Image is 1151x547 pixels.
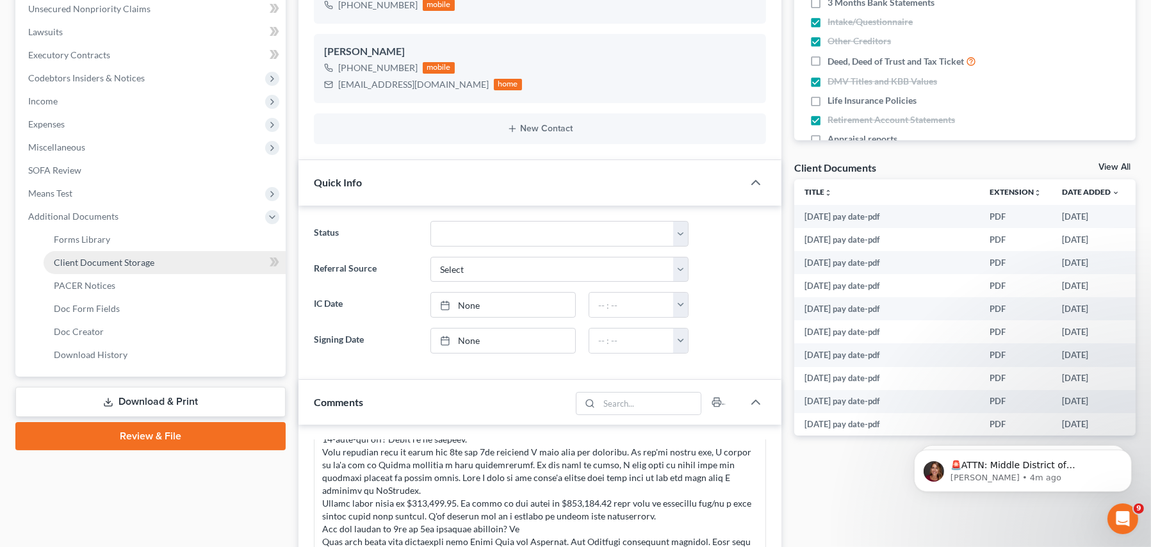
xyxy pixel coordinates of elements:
a: None [431,329,575,353]
a: Doc Creator [44,320,286,343]
div: [PERSON_NAME] [324,44,756,60]
span: Appraisal reports [828,133,897,145]
span: Deed, Deed of Trust and Tax Ticket [828,55,964,68]
td: [DATE] [1052,297,1130,320]
div: Client Documents [794,161,876,174]
span: Additional Documents [28,211,118,222]
input: -- : -- [589,293,674,317]
span: Income [28,95,58,106]
a: View All [1098,163,1131,172]
td: PDF [979,274,1052,297]
span: DMV Titles and KBB Values [828,75,937,88]
div: [PHONE_NUMBER] [338,61,418,74]
td: PDF [979,228,1052,251]
a: Date Added expand_more [1062,187,1120,197]
a: Forms Library [44,228,286,251]
div: mobile [423,62,455,74]
span: SOFA Review [28,165,81,176]
td: [DATE] [1052,228,1130,251]
a: SOFA Review [18,159,286,182]
td: [DATE] pay date-pdf [794,205,979,228]
iframe: Intercom live chat [1107,503,1138,534]
span: Unsecured Nonpriority Claims [28,3,151,14]
td: [DATE] [1052,413,1130,436]
a: Titleunfold_more [804,187,832,197]
td: [DATE] [1052,390,1130,413]
i: unfold_more [1034,189,1041,197]
a: Executory Contracts [18,44,286,67]
label: IC Date [307,292,423,318]
td: [DATE] [1052,251,1130,274]
i: unfold_more [824,189,832,197]
td: PDF [979,297,1052,320]
td: [DATE] [1052,205,1130,228]
a: Download & Print [15,387,286,417]
span: Intake/Questionnaire [828,15,913,28]
span: Retirement Account Statements [828,113,955,126]
a: None [431,293,575,317]
i: expand_more [1112,189,1120,197]
td: [DATE] pay date-pdf [794,343,979,366]
td: [DATE] [1052,274,1130,297]
input: -- : -- [589,329,674,353]
span: Client Document Storage [54,257,154,268]
td: [DATE] pay date-pdf [794,297,979,320]
span: 9 [1134,503,1144,514]
label: Signing Date [307,328,423,354]
a: Download History [44,343,286,366]
a: Lawsuits [18,20,286,44]
div: [EMAIL_ADDRESS][DOMAIN_NAME] [338,78,489,91]
span: Means Test [28,188,72,199]
td: [DATE] pay date-pdf [794,413,979,436]
span: Comments [314,396,363,408]
input: Search... [600,393,701,414]
span: Executory Contracts [28,49,110,60]
a: Client Document Storage [44,251,286,274]
span: Codebtors Insiders & Notices [28,72,145,83]
td: PDF [979,205,1052,228]
span: Miscellaneous [28,142,85,152]
td: [DATE] [1052,343,1130,366]
td: [DATE] pay date-pdf [794,320,979,343]
td: PDF [979,413,1052,436]
a: PACER Notices [44,274,286,297]
span: Doc Form Fields [54,303,120,314]
td: PDF [979,343,1052,366]
td: [DATE] pay date-pdf [794,228,979,251]
td: PDF [979,251,1052,274]
label: Status [307,221,423,247]
label: Referral Source [307,257,423,282]
td: PDF [979,320,1052,343]
td: PDF [979,390,1052,413]
a: Extensionunfold_more [990,187,1041,197]
span: Other Creditors [828,35,891,47]
span: Download History [54,349,127,360]
td: PDF [979,367,1052,390]
span: Doc Creator [54,326,104,337]
span: Life Insurance Policies [828,94,917,107]
iframe: Intercom notifications message [895,423,1151,512]
span: Lawsuits [28,26,63,37]
div: home [494,79,522,90]
td: [DATE] pay date-pdf [794,251,979,274]
span: Forms Library [54,234,110,245]
td: [DATE] pay date-pdf [794,367,979,390]
span: PACER Notices [54,280,115,291]
td: [DATE] pay date-pdf [794,390,979,413]
td: [DATE] [1052,367,1130,390]
td: [DATE] [1052,320,1130,343]
button: New Contact [324,124,756,134]
td: [DATE] pay date-pdf [794,274,979,297]
span: Expenses [28,118,65,129]
a: Doc Form Fields [44,297,286,320]
a: Review & File [15,422,286,450]
span: Quick Info [314,176,362,188]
